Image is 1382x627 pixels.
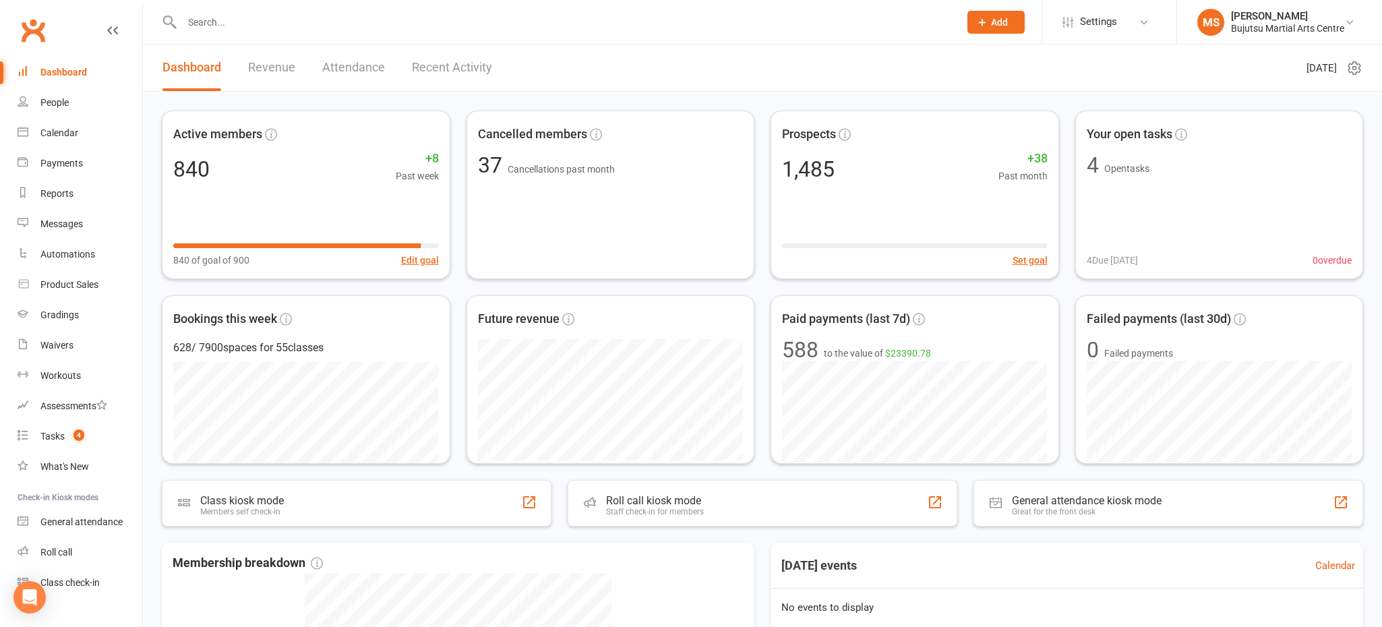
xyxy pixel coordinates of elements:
span: [DATE] [1306,60,1337,76]
span: 4 [73,429,84,441]
a: Recent Activity [412,44,492,91]
span: Cancellations past month [508,164,615,175]
div: 1,485 [782,158,835,180]
button: Set goal [1013,253,1048,268]
a: Clubworx [16,13,50,47]
span: Failed payments [1104,346,1173,361]
a: Dashboard [18,57,142,88]
a: Revenue [248,44,295,91]
div: Open Intercom Messenger [13,581,46,614]
span: Past month [998,169,1048,183]
div: Calendar [40,127,78,138]
a: Calendar [18,118,142,148]
div: Workouts [40,370,81,381]
div: Messages [40,218,83,229]
span: Bookings this week [173,309,277,329]
div: 4 [1087,154,1099,176]
div: Payments [40,158,83,169]
input: Search... [178,13,951,32]
a: Product Sales [18,270,142,300]
a: Attendance [322,44,385,91]
div: 0 [1087,339,1099,361]
span: Active members [173,125,262,144]
div: Dashboard [40,67,87,78]
span: $23390.78 [885,348,931,359]
span: 4 Due [DATE] [1087,253,1138,268]
span: Settings [1080,7,1117,37]
span: 37 [478,152,508,178]
span: Paid payments (last 7d) [782,309,910,329]
div: Roll call kiosk mode [606,494,704,507]
div: 588 [782,339,818,361]
a: Roll call [18,537,142,568]
span: to the value of [824,346,931,361]
span: Membership breakdown [173,554,323,573]
div: 840 [173,158,210,180]
a: People [18,88,142,118]
span: +38 [998,149,1048,169]
div: Roll call [40,547,72,558]
span: Future revenue [478,309,560,329]
div: General attendance kiosk mode [1012,494,1162,507]
h3: [DATE] events [771,554,868,578]
div: Tasks [40,431,65,442]
div: What's New [40,461,89,472]
span: 840 of goal of 900 [173,253,249,268]
div: Staff check-in for members [606,507,704,516]
a: General attendance kiosk mode [18,507,142,537]
a: Messages [18,209,142,239]
a: Tasks 4 [18,421,142,452]
div: General attendance [40,516,123,527]
button: Edit goal [401,253,439,268]
a: Calendar [1315,558,1355,574]
div: [PERSON_NAME] [1231,10,1344,22]
div: Automations [40,249,95,260]
a: Class kiosk mode [18,568,142,598]
a: What's New [18,452,142,482]
div: No events to display [765,589,1369,626]
span: Failed payments (last 30d) [1087,309,1231,329]
span: +8 [396,149,439,169]
div: Assessments [40,400,107,411]
div: MS [1197,9,1224,36]
div: Waivers [40,340,73,351]
button: Add [967,11,1025,34]
div: Bujutsu Martial Arts Centre [1231,22,1344,34]
span: Your open tasks [1087,125,1172,144]
div: People [40,97,69,108]
div: 628 / 7900 spaces for 55 classes [173,339,439,357]
span: Prospects [782,125,836,144]
a: Dashboard [162,44,221,91]
div: Members self check-in [200,507,284,516]
a: Reports [18,179,142,209]
div: Class check-in [40,577,100,588]
a: Automations [18,239,142,270]
div: Great for the front desk [1012,507,1162,516]
span: Add [991,17,1008,28]
span: Open tasks [1104,163,1149,174]
a: Workouts [18,361,142,391]
a: Gradings [18,300,142,330]
div: Gradings [40,309,79,320]
div: Class kiosk mode [200,494,284,507]
div: Product Sales [40,279,98,290]
a: Payments [18,148,142,179]
div: Reports [40,188,73,199]
a: Waivers [18,330,142,361]
span: Cancelled members [478,125,587,144]
a: Assessments [18,391,142,421]
span: 0 overdue [1313,253,1352,268]
span: Past week [396,169,439,183]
